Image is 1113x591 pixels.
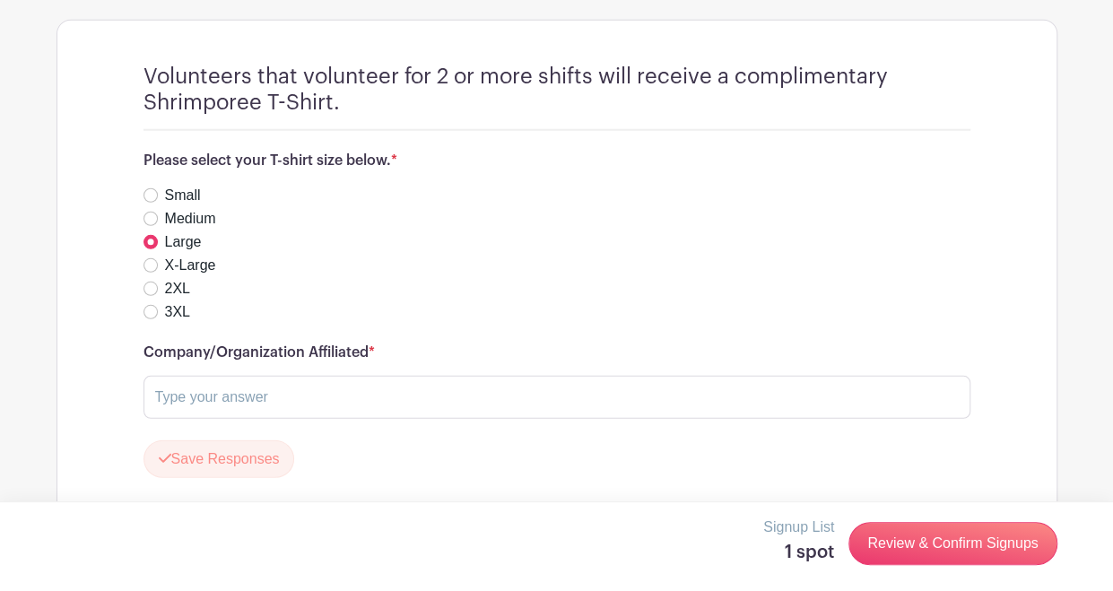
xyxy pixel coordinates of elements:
label: Small [165,185,201,206]
input: Type your answer [143,376,970,419]
h6: Company/Organization Affiliated [143,344,970,361]
label: 3XL [165,301,190,323]
label: 2XL [165,278,190,300]
p: Signup List [763,517,834,538]
label: Medium [165,208,216,230]
a: Review & Confirm Signups [848,522,1056,565]
button: Save Responses [143,440,295,478]
label: Large [165,231,202,253]
h6: Please select your T-shirt size below. [143,152,970,169]
label: X-Large [165,255,216,276]
h4: Volunteers that volunteer for 2 or more shifts will receive a complimentary Shrimporee T-Shirt. [143,64,970,116]
h5: 1 spot [763,542,834,563]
